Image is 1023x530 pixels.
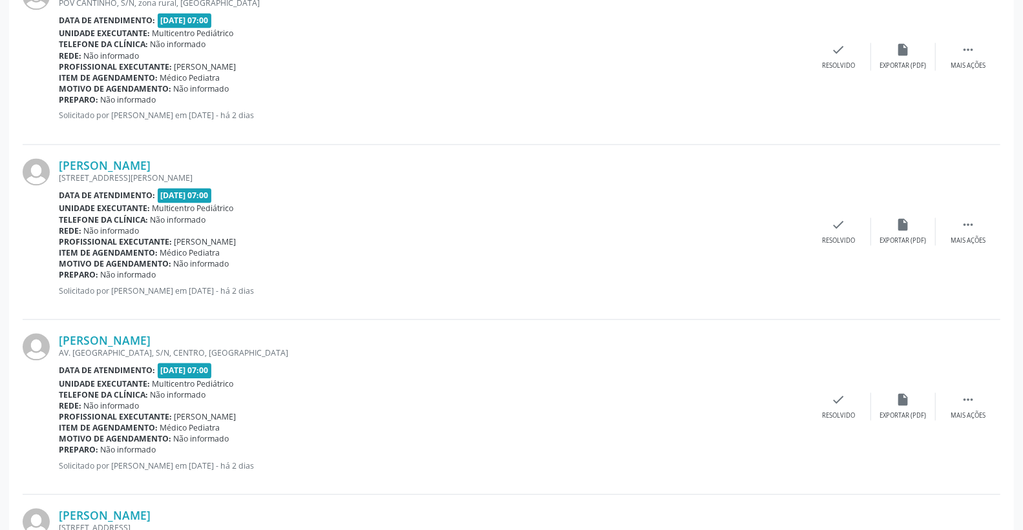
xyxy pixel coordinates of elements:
[832,43,846,57] i: check
[59,433,171,444] b: Motivo de agendamento:
[822,236,855,245] div: Resolvido
[84,400,140,411] span: Não informado
[59,365,155,376] b: Data de atendimento:
[59,378,150,389] b: Unidade executante:
[59,15,155,26] b: Data de atendimento:
[59,422,158,433] b: Item de agendamento:
[174,411,237,422] span: [PERSON_NAME]
[84,50,140,61] span: Não informado
[153,203,234,214] span: Multicentro Pediátrico
[951,411,986,420] div: Mais ações
[59,203,150,214] b: Unidade executante:
[951,236,986,245] div: Mais ações
[59,258,171,269] b: Motivo de agendamento:
[59,94,98,105] b: Preparo:
[160,247,220,258] span: Médico Pediatra
[59,61,172,72] b: Profissional executante:
[59,508,151,522] a: [PERSON_NAME]
[59,444,98,455] b: Preparo:
[153,28,234,39] span: Multicentro Pediátrico
[23,158,50,185] img: img
[23,333,50,360] img: img
[59,400,81,411] b: Rede:
[160,422,220,433] span: Médico Pediatra
[153,378,234,389] span: Multicentro Pediátrico
[59,225,81,236] b: Rede:
[151,389,206,400] span: Não informado
[158,13,212,28] span: [DATE] 07:00
[101,444,156,455] span: Não informado
[59,190,155,201] b: Data de atendimento:
[101,269,156,280] span: Não informado
[59,411,172,422] b: Profissional executante:
[961,218,975,232] i: 
[59,50,81,61] b: Rede:
[896,218,911,232] i: insert_drive_file
[896,43,911,57] i: insert_drive_file
[59,28,150,39] b: Unidade executante:
[174,258,229,269] span: Não informado
[59,110,807,121] p: Solicitado por [PERSON_NAME] em [DATE] - há 2 dias
[896,392,911,407] i: insert_drive_file
[961,43,975,57] i: 
[158,363,212,378] span: [DATE] 07:00
[880,61,927,70] div: Exportar (PDF)
[961,392,975,407] i: 
[174,236,237,247] span: [PERSON_NAME]
[151,39,206,50] span: Não informado
[822,61,855,70] div: Resolvido
[59,214,148,225] b: Telefone da clínica:
[59,39,148,50] b: Telefone da clínica:
[59,72,158,83] b: Item de agendamento:
[59,389,148,400] b: Telefone da clínica:
[59,158,151,172] a: [PERSON_NAME]
[832,392,846,407] i: check
[101,94,156,105] span: Não informado
[59,460,807,471] p: Solicitado por [PERSON_NAME] em [DATE] - há 2 dias
[59,236,172,247] b: Profissional executante:
[59,83,171,94] b: Motivo de agendamento:
[174,83,229,94] span: Não informado
[59,347,807,358] div: AV. [GEOGRAPHIC_DATA], S/N, CENTRO, [GEOGRAPHIC_DATA]
[59,172,807,183] div: [STREET_ADDRESS][PERSON_NAME]
[84,225,140,236] span: Não informado
[59,269,98,280] b: Preparo:
[951,61,986,70] div: Mais ações
[158,188,212,203] span: [DATE] 07:00
[832,218,846,232] i: check
[822,411,855,420] div: Resolvido
[880,236,927,245] div: Exportar (PDF)
[59,247,158,258] b: Item de agendamento:
[59,333,151,347] a: [PERSON_NAME]
[880,411,927,420] div: Exportar (PDF)
[174,433,229,444] span: Não informado
[160,72,220,83] span: Médico Pediatra
[151,214,206,225] span: Não informado
[174,61,237,72] span: [PERSON_NAME]
[59,285,807,296] p: Solicitado por [PERSON_NAME] em [DATE] - há 2 dias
